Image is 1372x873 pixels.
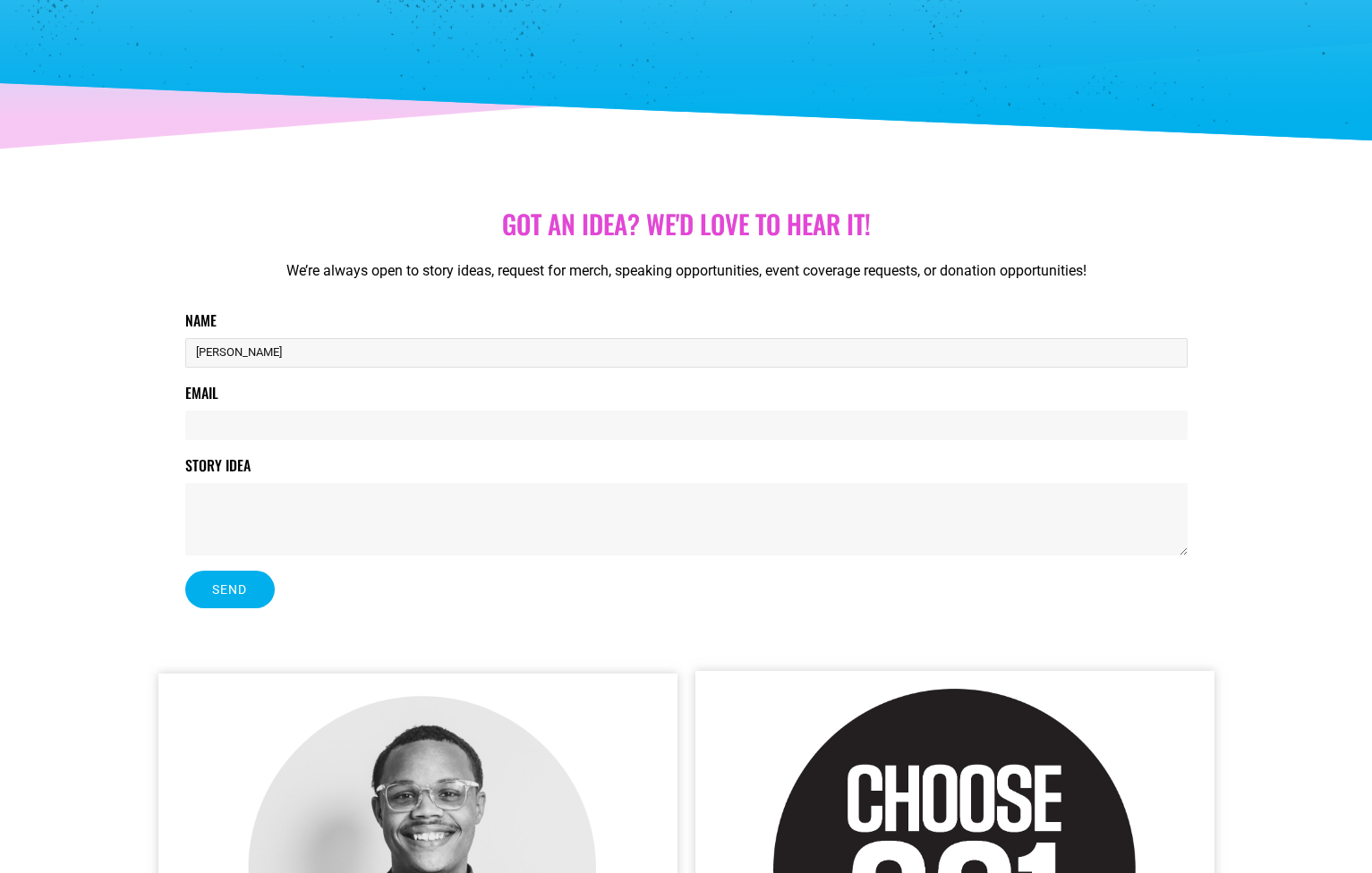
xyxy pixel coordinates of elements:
form: Contact Form [185,309,1188,623]
label: Story Idea [185,454,251,483]
span: Send [212,583,248,596]
h1: Got aN idea? we'd love to hear it! [185,208,1188,240]
label: Email [185,382,218,411]
label: Name [185,309,217,338]
button: Send [185,571,275,608]
p: We’re always open to story ideas, request for merch, speaking opportunities, event coverage reque... [185,260,1188,282]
